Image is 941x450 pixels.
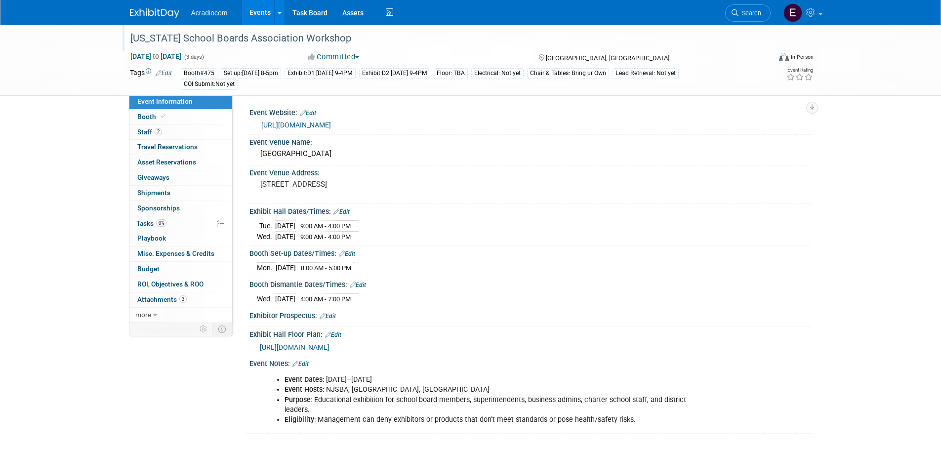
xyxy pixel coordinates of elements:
[257,263,276,273] td: Mon.
[249,165,812,178] div: Event Venue Address:
[156,70,172,77] a: Edit
[320,313,336,320] a: Edit
[779,53,789,61] img: Format-Inperson.png
[285,375,323,384] b: Event Dates
[471,68,524,79] div: Electrical: Not yet
[137,280,204,288] span: ROI, Objectives & ROO
[137,143,198,151] span: Travel Reservations
[151,52,161,60] span: to
[300,295,351,303] span: 4:00 AM - 7:00 PM
[249,277,812,290] div: Booth Dismantle Dates/Times:
[129,94,232,109] a: Event Information
[339,250,355,257] a: Edit
[129,246,232,261] a: Misc. Expenses & Credits
[304,52,363,62] button: Committed
[285,415,314,424] b: Eligibility
[300,233,351,241] span: 9:00 AM - 4:00 PM
[155,128,162,135] span: 2
[181,68,217,79] div: Booth#475
[127,30,756,47] div: [US_STATE] School Boards Association Workshop
[285,385,697,395] li: : NJSBA, [GEOGRAPHIC_DATA], [GEOGRAPHIC_DATA]
[434,68,468,79] div: Floor: TBA
[257,232,275,242] td: Wed.
[129,110,232,124] a: Booth
[261,121,331,129] a: [URL][DOMAIN_NAME]
[161,114,165,119] i: Booth reservation complete
[292,361,309,368] a: Edit
[257,146,804,162] div: [GEOGRAPHIC_DATA]
[725,4,771,22] a: Search
[285,68,356,79] div: Exhibit:D1 [DATE] 9-4PM
[249,246,812,259] div: Booth Set-up Dates/Times:
[527,68,609,79] div: Chair & Tables: Bring ur Own
[613,68,679,79] div: Lead Retrieval: Not yet
[300,222,351,230] span: 9:00 AM - 4:00 PM
[275,294,295,304] td: [DATE]
[285,415,697,425] li: : Management can deny exhibitors or products that don’t meet standards or pose health/safety risks.
[137,173,169,181] span: Giveaways
[276,263,296,273] td: [DATE]
[129,201,232,216] a: Sponsorships
[249,204,812,217] div: Exhibit Hall Dates/Times:
[546,54,669,62] span: [GEOGRAPHIC_DATA], [GEOGRAPHIC_DATA]
[129,262,232,277] a: Budget
[137,113,167,121] span: Booth
[275,232,295,242] td: [DATE]
[129,308,232,323] a: more
[249,105,812,118] div: Event Website:
[221,68,281,79] div: Set up:[DATE] 8-5pm
[712,51,814,66] div: Event Format
[359,68,430,79] div: Exhibit:D2 [DATE] 9-4PM
[130,68,172,90] td: Tags
[195,323,212,335] td: Personalize Event Tab Strip
[137,204,180,212] span: Sponsorships
[137,158,196,166] span: Asset Reservations
[249,356,812,369] div: Event Notes:
[179,295,187,303] span: 3
[129,140,232,155] a: Travel Reservations
[257,294,275,304] td: Wed.
[285,385,323,394] b: Event Hosts
[129,292,232,307] a: Attachments3
[301,264,351,272] span: 8:00 AM - 5:00 PM
[285,375,697,385] li: : [DATE]–[DATE]
[249,327,812,340] div: Exhibit Hall Floor Plan:
[275,221,295,232] td: [DATE]
[350,282,366,288] a: Edit
[129,216,232,231] a: Tasks0%
[300,110,316,117] a: Edit
[183,54,204,60] span: (3 days)
[129,186,232,201] a: Shipments
[260,180,473,189] pre: [STREET_ADDRESS]
[257,221,275,232] td: Tue.
[181,79,238,89] div: COI Submit:Not yet
[783,3,802,22] img: Elizabeth Martinez
[191,9,228,17] span: Acradiocom
[130,8,179,18] img: ExhibitDay
[136,219,167,227] span: Tasks
[738,9,761,17] span: Search
[129,277,232,292] a: ROI, Objectives & ROO
[325,331,341,338] a: Edit
[212,323,232,335] td: Toggle Event Tabs
[333,208,350,215] a: Edit
[129,170,232,185] a: Giveaways
[249,308,812,321] div: Exhibitor Prospectus:
[129,231,232,246] a: Playbook
[156,219,167,227] span: 0%
[137,189,170,197] span: Shipments
[137,265,160,273] span: Budget
[790,53,814,61] div: In-Person
[137,97,193,105] span: Event Information
[260,343,329,351] a: [URL][DOMAIN_NAME]
[135,311,151,319] span: more
[137,295,187,303] span: Attachments
[285,396,311,404] b: Purpose
[130,52,182,61] span: [DATE] [DATE]
[249,135,812,147] div: Event Venue Name:
[786,68,813,73] div: Event Rating
[129,125,232,140] a: Staff2
[285,395,697,415] li: : Educational exhibition for school board members, superintendents, business admins, charter scho...
[137,249,214,257] span: Misc. Expenses & Credits
[137,234,166,242] span: Playbook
